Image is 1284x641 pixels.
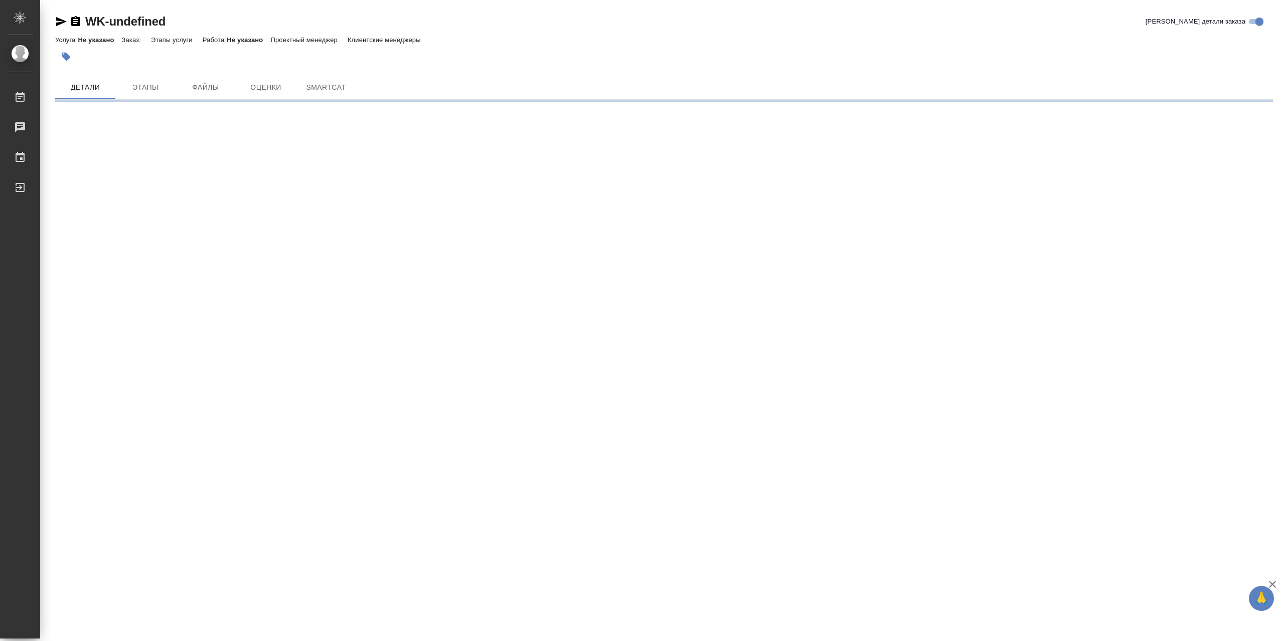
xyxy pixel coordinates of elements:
p: Не указано [227,36,270,44]
p: Услуга [55,36,78,44]
p: Работа [203,36,227,44]
span: 🙏 [1253,588,1270,609]
span: Оценки [242,81,290,94]
button: 🙏 [1249,586,1274,611]
button: Скопировать ссылку для ЯМессенджера [55,16,67,28]
span: Детали [61,81,109,94]
span: [PERSON_NAME] детали заказа [1146,17,1245,27]
span: Файлы [182,81,230,94]
button: Добавить тэг [55,46,77,68]
p: Заказ: [121,36,143,44]
p: Клиентские менеджеры [348,36,423,44]
p: Не указано [78,36,121,44]
p: Этапы услуги [151,36,195,44]
p: Проектный менеджер [270,36,340,44]
button: Скопировать ссылку [70,16,82,28]
span: SmartCat [302,81,350,94]
span: Этапы [121,81,170,94]
a: WK-undefined [85,15,166,28]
